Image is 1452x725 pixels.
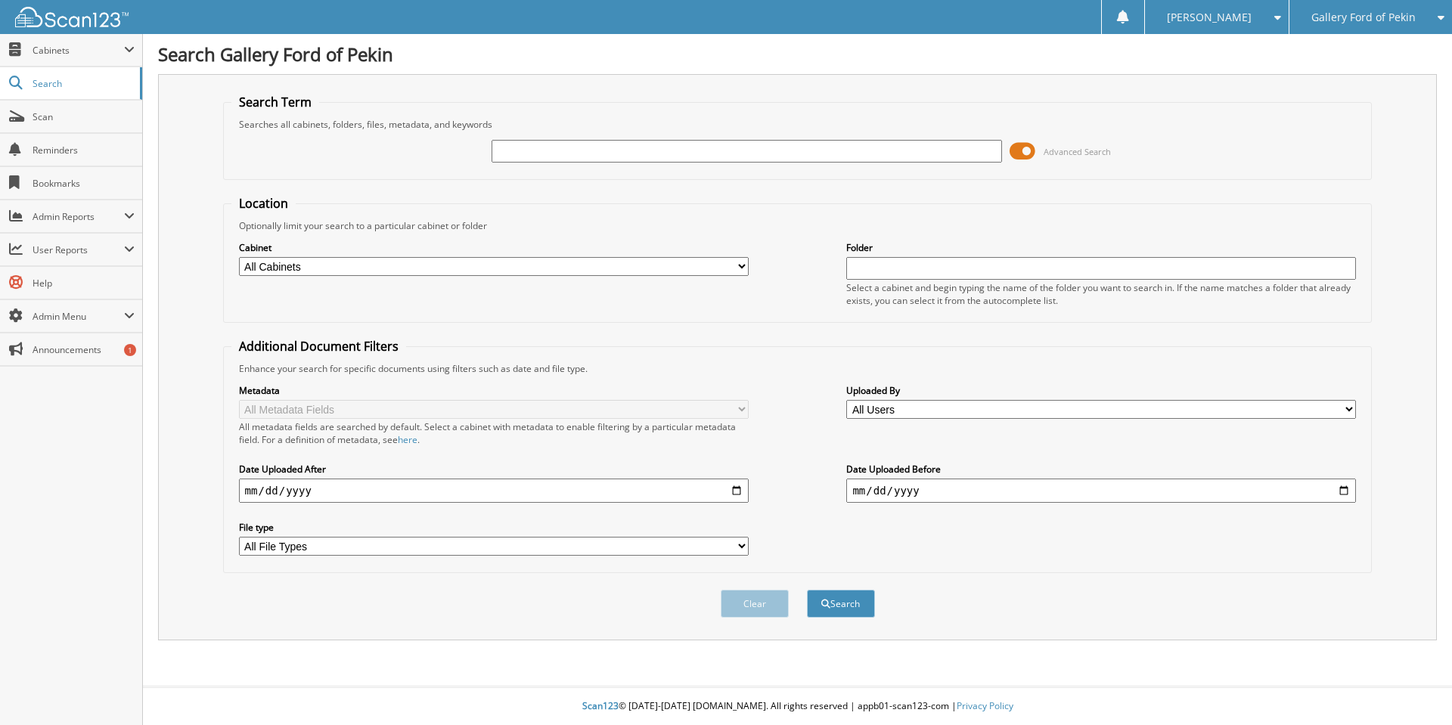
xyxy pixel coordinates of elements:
span: User Reports [33,243,124,256]
legend: Search Term [231,94,319,110]
label: File type [239,521,749,534]
button: Clear [721,590,789,618]
div: Enhance your search for specific documents using filters such as date and file type. [231,362,1364,375]
span: Bookmarks [33,177,135,190]
span: Gallery Ford of Pekin [1311,13,1416,22]
span: Help [33,277,135,290]
span: [PERSON_NAME] [1167,13,1252,22]
h1: Search Gallery Ford of Pekin [158,42,1437,67]
span: Search [33,77,132,90]
span: Announcements [33,343,135,356]
label: Metadata [239,384,749,397]
span: Cabinets [33,44,124,57]
a: here [398,433,417,446]
span: Advanced Search [1044,146,1111,157]
img: scan123-logo-white.svg [15,7,129,27]
input: end [846,479,1356,503]
div: Select a cabinet and begin typing the name of the folder you want to search in. If the name match... [846,281,1356,307]
div: All metadata fields are searched by default. Select a cabinet with metadata to enable filtering b... [239,420,749,446]
button: Search [807,590,875,618]
div: © [DATE]-[DATE] [DOMAIN_NAME]. All rights reserved | appb01-scan123-com | [143,688,1452,725]
span: Admin Menu [33,310,124,323]
label: Folder [846,241,1356,254]
input: start [239,479,749,503]
label: Date Uploaded After [239,463,749,476]
label: Uploaded By [846,384,1356,397]
div: Optionally limit your search to a particular cabinet or folder [231,219,1364,232]
span: Scan123 [582,699,619,712]
span: Scan [33,110,135,123]
legend: Location [231,195,296,212]
label: Date Uploaded Before [846,463,1356,476]
div: 1 [124,344,136,356]
div: Searches all cabinets, folders, files, metadata, and keywords [231,118,1364,131]
span: Admin Reports [33,210,124,223]
label: Cabinet [239,241,749,254]
legend: Additional Document Filters [231,338,406,355]
span: Reminders [33,144,135,156]
a: Privacy Policy [957,699,1013,712]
